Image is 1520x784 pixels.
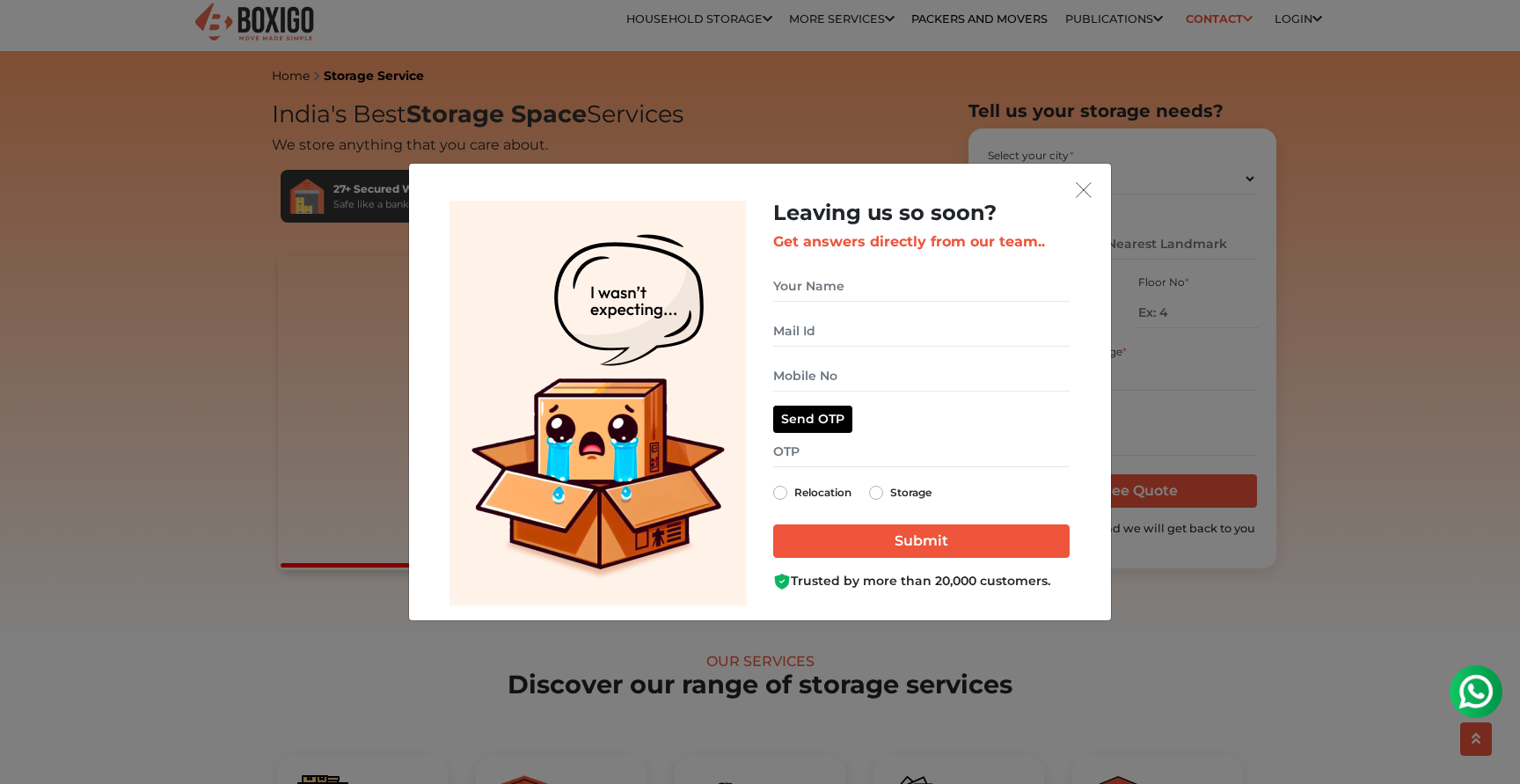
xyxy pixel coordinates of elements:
[773,201,1070,226] h2: Leaving us so soon?
[890,482,932,503] label: Storage
[773,233,1070,250] h3: Get answers directly from our team..
[773,573,791,590] img: Boxigo Customer Shield
[773,271,1070,302] input: Your Name
[18,18,53,53] img: whatsapp-icon.svg
[773,361,1070,392] input: Mobile No
[773,316,1070,347] input: Mail Id
[773,524,1070,558] input: Submit
[1076,182,1092,198] img: exit
[773,436,1070,467] input: OTP
[449,201,747,606] img: Lead Welcome Image
[773,406,852,433] button: Send OTP
[773,572,1070,590] div: Trusted by more than 20,000 customers.
[794,482,851,503] label: Relocation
